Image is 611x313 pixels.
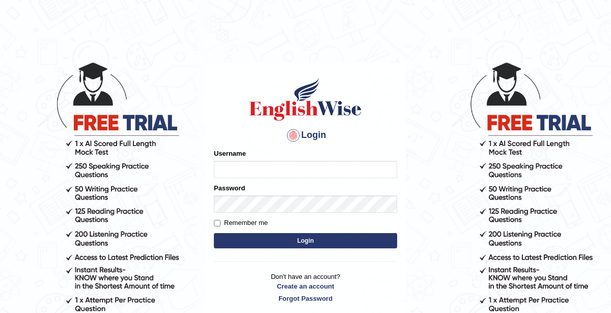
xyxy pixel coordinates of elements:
[214,127,397,144] h4: Login
[214,294,397,303] a: Forgot Password
[214,220,220,226] input: Remember me
[214,218,268,228] label: Remember me
[214,233,397,248] button: Login
[214,281,397,291] a: Create an account
[214,272,397,303] p: Don't have an account?
[214,149,246,158] label: Username
[247,76,364,122] img: Logo of English Wise sign in for intelligent practice with AI
[214,183,245,193] label: Password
